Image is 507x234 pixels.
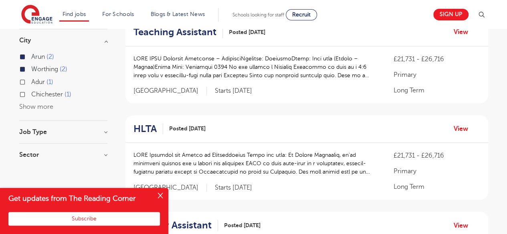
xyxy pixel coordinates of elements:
[133,26,216,38] h2: Teaching Assistant
[133,123,163,135] a: HLTA
[31,53,36,58] input: Arun 2
[31,91,63,98] span: Chichester
[393,182,480,192] p: Long Term
[31,53,45,60] span: Arun
[286,9,317,20] a: Recruit
[393,70,480,80] p: Primary
[133,26,223,38] a: Teaching Assistant
[454,27,474,37] a: View
[31,78,36,84] input: Adur 1
[19,103,53,110] button: Show more
[19,152,107,158] h3: Sector
[393,54,480,64] p: £21,731 - £26,716
[65,91,71,98] span: 1
[31,78,45,86] span: Adur
[60,66,67,73] span: 2
[393,86,480,95] p: Long Term
[133,87,207,95] span: [GEOGRAPHIC_DATA]
[46,78,53,86] span: 1
[19,129,107,135] h3: Job Type
[224,221,261,230] span: Posted [DATE]
[46,53,54,60] span: 2
[133,123,157,135] h2: HLTA
[8,212,160,226] button: Subscribe
[133,220,218,231] a: Nursery Assistant
[169,124,206,133] span: Posted [DATE]
[433,9,469,20] a: Sign up
[229,28,265,36] span: Posted [DATE]
[292,12,311,18] span: Recruit
[102,11,134,17] a: For Schools
[232,12,284,18] span: Schools looking for staff
[31,66,36,71] input: Worthing 2
[454,124,474,134] a: View
[152,188,168,204] button: Close
[393,151,480,160] p: £21,731 - £26,716
[133,184,207,192] span: [GEOGRAPHIC_DATA]
[393,166,480,176] p: Primary
[151,11,205,17] a: Blogs & Latest News
[133,220,212,231] h2: Nursery Assistant
[8,194,151,204] h4: Get updates from The Reading Corner
[21,5,53,25] img: Engage Education
[31,91,36,96] input: Chichester 1
[454,220,474,231] a: View
[133,54,378,80] p: LORE IPSU Dolorsit Ametconse – AdipisciNgelitse: DoeiusmoDtemp: Inci utla (Etdolo – Magnaa)Enima ...
[19,37,107,44] h3: City
[63,11,86,17] a: Find jobs
[215,87,252,95] p: Starts [DATE]
[31,66,58,73] span: Worthing
[133,151,378,176] p: LORE Ipsumdol sit Ametco ad Elitseddoeius Tempo inc utla: Et Dolore Magnaaliq, en’ad minimveni qu...
[215,184,252,192] p: Starts [DATE]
